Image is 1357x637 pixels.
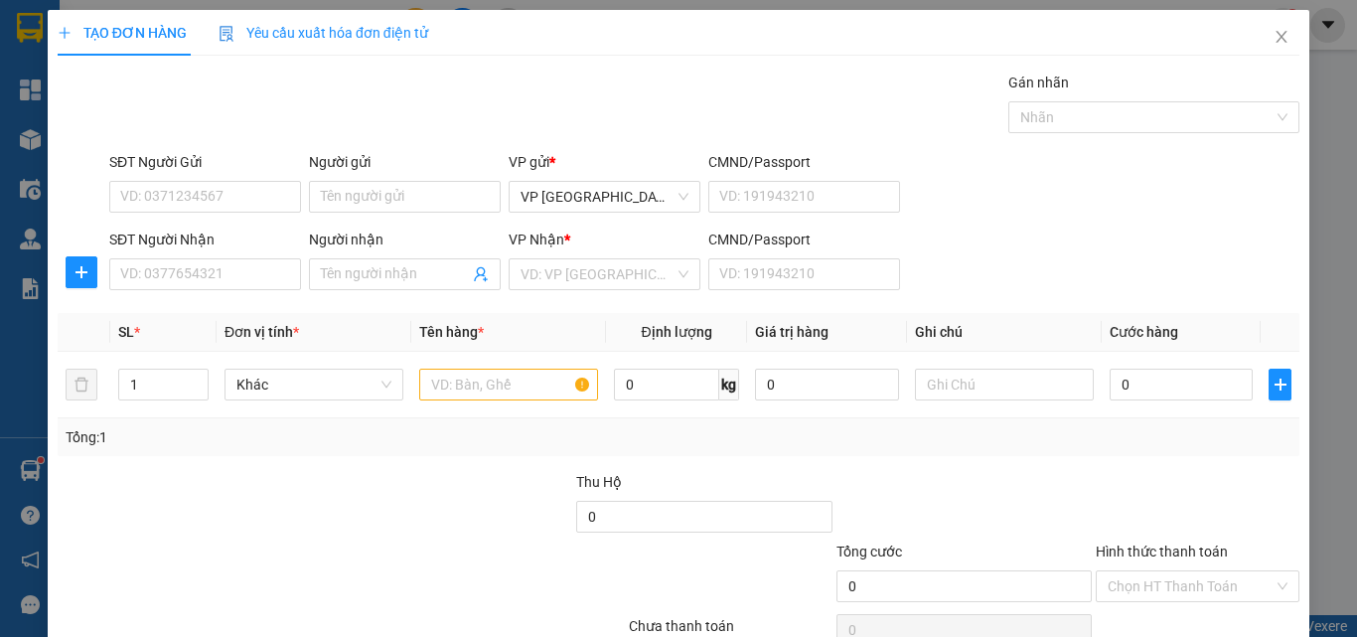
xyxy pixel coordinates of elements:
input: VD: Bàn, Ghế [419,369,598,400]
span: Giá trị hàng [755,324,829,340]
button: delete [66,369,97,400]
div: CMND/Passport [708,151,900,173]
span: TẠO ĐƠN HÀNG [58,25,187,41]
span: Khác [236,370,391,399]
div: Người gửi [309,151,501,173]
span: user-add [473,266,489,282]
button: plus [66,256,97,288]
span: close [1274,29,1289,45]
span: Yêu cầu xuất hóa đơn điện tử [219,25,428,41]
div: SĐT Người Nhận [109,229,301,250]
input: 0 [755,369,898,400]
span: VP Sài Gòn [521,182,688,212]
div: SĐT Người Gửi [109,151,301,173]
span: Tổng cước [836,544,902,559]
div: VP gửi [509,151,700,173]
div: CMND/Passport [708,229,900,250]
span: Tên hàng [419,324,484,340]
input: Ghi Chú [915,369,1094,400]
div: Người nhận [309,229,501,250]
th: Ghi chú [907,313,1102,352]
span: kg [719,369,739,400]
span: Cước hàng [1110,324,1178,340]
label: Hình thức thanh toán [1096,544,1228,559]
span: Đơn vị tính [225,324,299,340]
span: plus [58,26,72,40]
span: Thu Hộ [576,474,622,490]
button: plus [1269,369,1291,400]
button: Close [1254,10,1309,66]
span: Định lượng [641,324,711,340]
div: Tổng: 1 [66,426,526,448]
span: plus [67,264,96,280]
img: icon [219,26,234,42]
span: SL [118,324,134,340]
label: Gán nhãn [1008,75,1069,90]
span: plus [1270,377,1290,393]
span: VP Nhận [509,232,564,247]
